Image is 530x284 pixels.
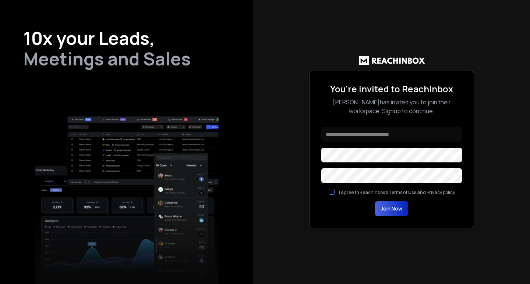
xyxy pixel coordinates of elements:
p: [PERSON_NAME] has invited you to join their workspace. Signup to continue. [321,98,462,115]
h2: You're invited to ReachInbox [321,83,462,95]
label: I agree to ReachInbox's Terms of Use and Privacy policy [339,189,455,195]
h1: 10x your Leads, [24,29,230,47]
button: Join Now [375,201,408,216]
h2: Meetings and Sales [24,50,230,68]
